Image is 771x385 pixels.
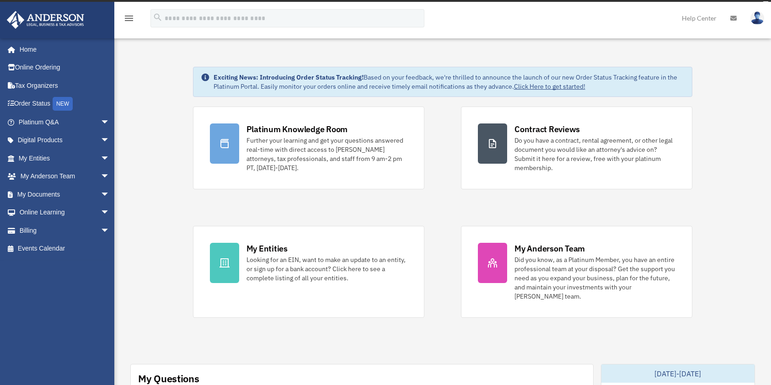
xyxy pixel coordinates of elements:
a: My Anderson Teamarrow_drop_down [6,167,123,186]
span: arrow_drop_down [101,113,119,132]
a: My Entitiesarrow_drop_down [6,149,123,167]
div: [DATE]-[DATE] [601,364,755,383]
span: arrow_drop_down [101,149,119,168]
img: User Pic [750,11,764,25]
a: menu [123,16,134,24]
div: NEW [53,97,73,111]
span: arrow_drop_down [101,167,119,186]
a: Home [6,40,119,59]
span: arrow_drop_down [101,203,119,222]
a: Billingarrow_drop_down [6,221,123,240]
a: My Documentsarrow_drop_down [6,185,123,203]
strong: Exciting News: Introducing Order Status Tracking! [214,73,364,81]
span: arrow_drop_down [101,221,119,240]
div: Looking for an EIN, want to make an update to an entity, or sign up for a bank account? Click her... [246,255,407,283]
div: Contract Reviews [514,123,580,135]
div: Further your learning and get your questions answered real-time with direct access to [PERSON_NAM... [246,136,407,172]
i: menu [123,13,134,24]
a: Online Learningarrow_drop_down [6,203,123,222]
i: search [153,12,163,22]
a: Platinum Knowledge Room Further your learning and get your questions answered real-time with dire... [193,107,424,189]
div: My Entities [246,243,288,254]
a: My Entities Looking for an EIN, want to make an update to an entity, or sign up for a bank accoun... [193,226,424,318]
a: Digital Productsarrow_drop_down [6,131,123,150]
div: Platinum Knowledge Room [246,123,348,135]
a: My Anderson Team Did you know, as a Platinum Member, you have an entire professional team at your... [461,226,692,318]
img: Anderson Advisors Platinum Portal [4,11,87,29]
a: Platinum Q&Aarrow_drop_down [6,113,123,131]
div: Based on your feedback, we're thrilled to announce the launch of our new Order Status Tracking fe... [214,73,685,91]
a: Events Calendar [6,240,123,258]
a: Online Ordering [6,59,123,77]
span: arrow_drop_down [101,131,119,150]
span: arrow_drop_down [101,185,119,204]
a: Click Here to get started! [514,82,585,91]
a: Order StatusNEW [6,95,123,113]
a: Tax Organizers [6,76,123,95]
div: Did you know, as a Platinum Member, you have an entire professional team at your disposal? Get th... [514,255,675,301]
a: Contract Reviews Do you have a contract, rental agreement, or other legal document you would like... [461,107,692,189]
div: My Anderson Team [514,243,585,254]
div: Do you have a contract, rental agreement, or other legal document you would like an attorney's ad... [514,136,675,172]
div: close [763,1,769,7]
